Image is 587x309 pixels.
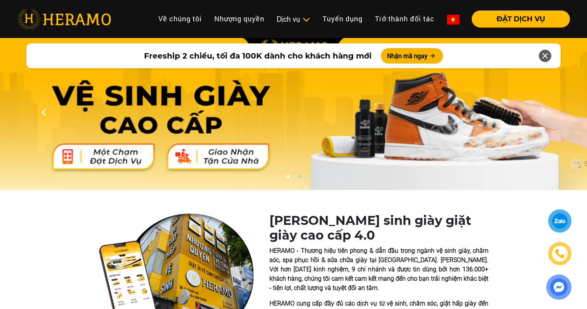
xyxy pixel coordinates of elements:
p: HERAMO - Thương hiệu tiên phong & dẫn đầu trong ngành vệ sinh giày, chăm sóc, spa phục hồi & sửa ... [269,246,488,293]
button: ĐẶT DỊCH VỤ [472,10,570,28]
img: subToggleIcon [302,16,310,24]
img: heramo-logo.png [17,9,111,29]
div: Dịch vụ [277,14,310,24]
img: vn-flag.png [447,15,459,24]
a: Trở thành đối tác [369,10,441,27]
a: Về chúng tôi [152,10,208,27]
span: Freeship 2 chiều, tối đa 100K dành cho khách hàng mới [144,50,372,62]
button: 2 [295,174,303,182]
a: ĐẶT DỊCH VỤ [465,16,570,22]
button: 1 [284,174,292,182]
button: Nhận mã ngay [381,48,443,64]
h1: [PERSON_NAME] sinh giày giặt giày cao cấp 4.0 [269,213,488,243]
img: phone-icon [554,248,565,259]
a: phone-icon [549,243,571,264]
a: Tuyển dụng [316,10,369,27]
a: Nhượng quyền [208,10,271,27]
